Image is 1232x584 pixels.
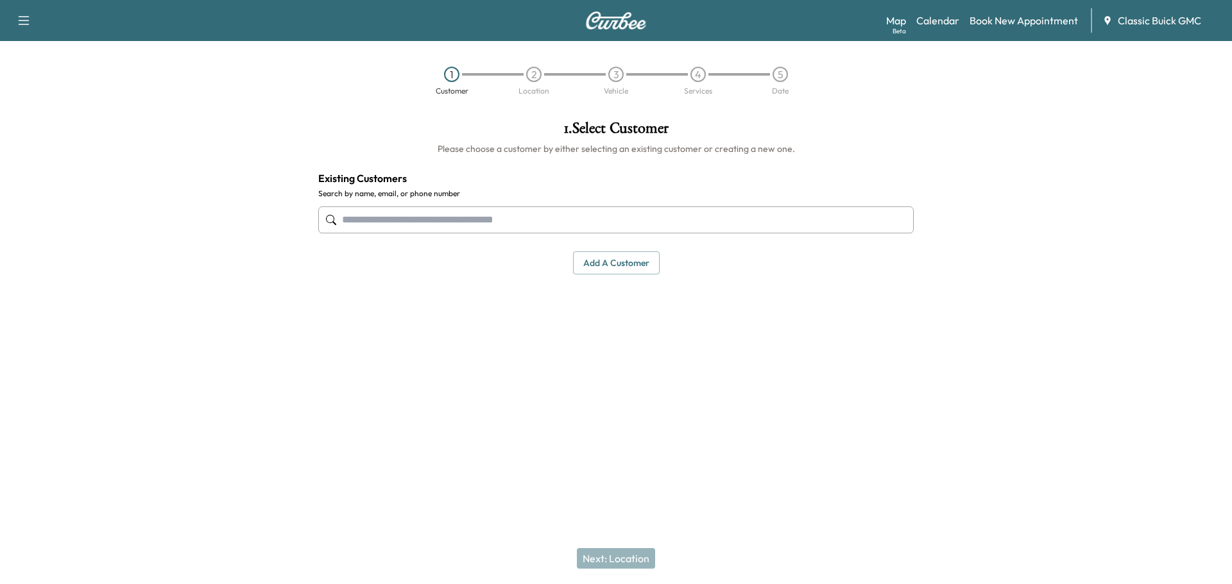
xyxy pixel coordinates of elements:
label: Search by name, email, or phone number [318,188,914,199]
div: Services [684,87,712,95]
a: Calendar [916,13,959,28]
div: Customer [436,87,468,95]
div: Vehicle [604,87,628,95]
div: Date [772,87,789,95]
div: 3 [608,67,624,82]
div: 2 [526,67,542,82]
div: 5 [773,67,788,82]
a: MapBeta [886,13,906,28]
a: Book New Appointment [970,13,1078,28]
img: Curbee Logo [585,12,647,29]
h1: 1 . Select Customer [318,121,914,142]
div: 4 [690,67,706,82]
div: Location [518,87,549,95]
div: Beta [893,26,906,36]
button: Add a customer [573,251,660,275]
h6: Please choose a customer by either selecting an existing customer or creating a new one. [318,142,914,155]
div: 1 [444,67,459,82]
h4: Existing Customers [318,171,914,186]
span: Classic Buick GMC [1118,13,1201,28]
